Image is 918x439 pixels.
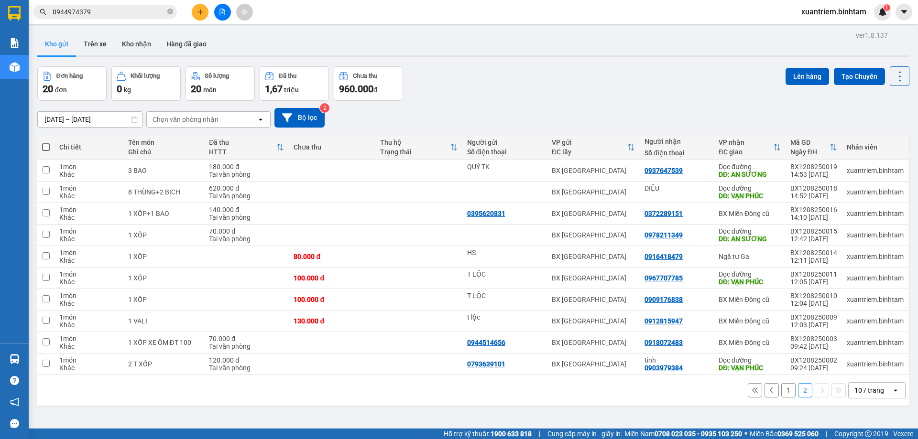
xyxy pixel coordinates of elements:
[59,356,118,364] div: 1 món
[40,9,46,15] span: search
[719,253,781,260] div: Ngã tư Ga
[59,214,118,221] div: Khác
[159,32,214,55] button: Hàng đã giao
[790,235,837,243] div: 12:42 [DATE]
[467,139,542,146] div: Người gửi
[294,143,371,151] div: Chưa thu
[380,139,449,146] div: Thu hộ
[59,227,118,235] div: 1 món
[209,139,276,146] div: Đã thu
[380,148,449,156] div: Trạng thái
[167,8,173,17] span: close-circle
[38,112,142,127] input: Select a date range.
[128,231,200,239] div: 1 XỐP
[128,148,200,156] div: Ghi chú
[209,171,284,178] div: Tại văn phòng
[552,339,635,346] div: BX [GEOGRAPHIC_DATA]
[790,139,830,146] div: Mã GD
[209,184,284,192] div: 620.000 đ
[59,235,118,243] div: Khác
[197,9,204,15] span: plus
[111,66,181,101] button: Khối lượng0kg
[334,66,403,101] button: Chưa thu960.000đ
[847,210,904,217] div: xuantriem.binhtam
[719,278,781,286] div: DĐ: VẠN PHÚC
[624,428,742,439] span: Miền Nam
[37,66,107,101] button: Đơn hàng20đơn
[750,428,819,439] span: Miền Bắc
[467,313,542,321] div: t lộc
[552,253,635,260] div: BX [GEOGRAPHIC_DATA]
[209,335,284,343] div: 70.000 đ
[847,360,904,368] div: xuantriem.binhtam
[265,83,283,95] span: 1,67
[59,206,118,214] div: 1 món
[790,257,837,264] div: 12:11 [DATE]
[719,235,781,243] div: DĐ: AN SƯƠNG
[645,149,709,157] div: Số điện thoại
[719,270,781,278] div: Dọc đường
[294,317,371,325] div: 130.000 đ
[645,231,683,239] div: 0978211349
[892,386,899,394] svg: open
[719,364,781,372] div: DĐ: VẠN PHÚC
[790,249,837,257] div: BX1208250014
[645,184,709,192] div: DIỆU
[900,8,908,16] span: caret-down
[719,339,781,346] div: BX Miền Đông cũ
[847,231,904,239] div: xuantriem.binhtam
[59,335,118,343] div: 1 món
[59,257,118,264] div: Khác
[847,339,904,346] div: xuantriem.binhtam
[209,206,284,214] div: 140.000 đ
[847,188,904,196] div: xuantriem.binhtam
[467,360,505,368] div: 0793639101
[209,163,284,171] div: 180.000 đ
[209,356,284,364] div: 120.000 đ
[128,167,200,174] div: 3 BAO
[744,432,747,436] span: ⚪️
[203,86,217,94] span: món
[645,138,709,145] div: Người nhận
[777,430,819,438] strong: 0369 525 060
[547,428,622,439] span: Cung cấp máy in - giấy in:
[719,184,781,192] div: Dọc đường
[552,231,635,239] div: BX [GEOGRAPHIC_DATA]
[847,143,904,151] div: Nhân viên
[444,428,532,439] span: Hỗ trợ kỹ thuật:
[896,4,912,21] button: caret-down
[719,210,781,217] div: BX Miền Đông cũ
[128,360,200,368] div: 2 T XỐP
[214,4,231,21] button: file-add
[59,300,118,307] div: Khác
[8,6,21,21] img: logo-vxr
[467,339,505,346] div: 0944514656
[339,83,373,95] span: 960.000
[167,9,173,14] span: close-circle
[552,139,627,146] div: VP gửi
[790,313,837,321] div: BX1208250009
[552,317,635,325] div: BX [GEOGRAPHIC_DATA]
[353,73,377,79] div: Chưa thu
[59,192,118,200] div: Khác
[719,356,781,364] div: Dọc đường
[847,317,904,325] div: xuantriem.binhtam
[209,364,284,372] div: Tại văn phòng
[375,135,462,160] th: Toggle SortBy
[655,430,742,438] strong: 0708 023 035 - 0935 103 250
[790,206,837,214] div: BX1208250016
[790,171,837,178] div: 14:53 [DATE]
[260,66,329,101] button: Đã thu1,67 triệu
[55,86,67,94] span: đơn
[552,210,635,217] div: BX [GEOGRAPHIC_DATA]
[798,383,812,397] button: 2
[885,4,888,11] span: 1
[467,148,542,156] div: Số điện thoại
[10,38,20,48] img: solution-icon
[645,296,683,303] div: 0909176838
[59,270,118,278] div: 1 món
[719,148,773,156] div: ĐC giao
[128,296,200,303] div: 1 XỐP
[719,227,781,235] div: Dọc đường
[645,274,683,282] div: 0967707785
